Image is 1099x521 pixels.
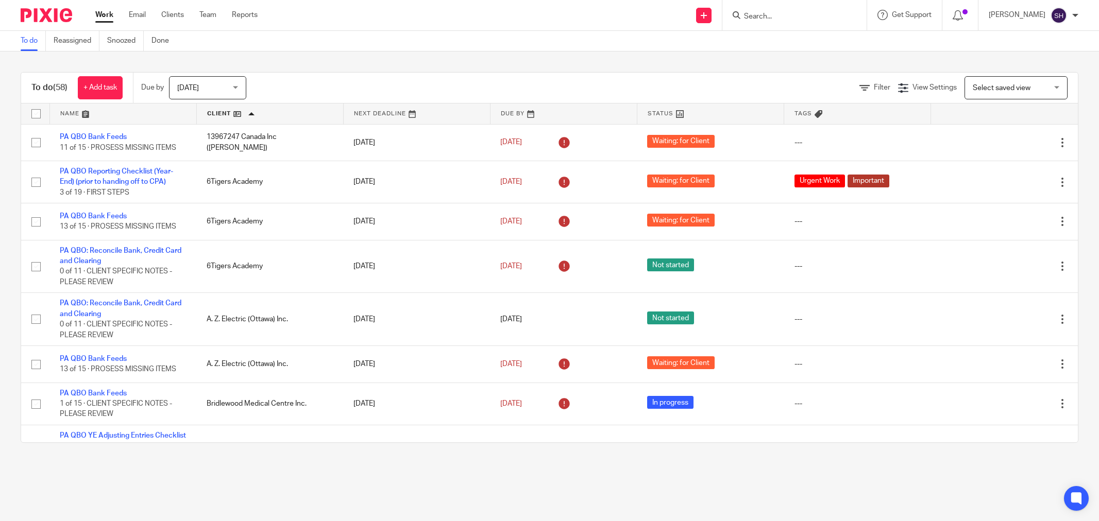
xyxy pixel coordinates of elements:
[161,10,184,20] a: Clients
[78,76,123,99] a: + Add task
[794,359,921,369] div: ---
[107,31,144,51] a: Snoozed
[60,400,172,418] span: 1 of 15 · CLIENT SPECIFIC NOTES - PLEASE REVIEW
[794,398,921,409] div: ---
[60,168,173,185] a: PA QBO Reporting Checklist (Year-End) (prior to handing off to CPA)
[151,31,177,51] a: Done
[54,31,99,51] a: Reassigned
[196,240,343,293] td: 6Tigers Academy
[232,10,258,20] a: Reports
[196,124,343,161] td: 13967247 Canada Inc ([PERSON_NAME])
[647,311,694,324] span: Not started
[196,425,343,478] td: Bridlewood Medical Centre Inc.
[196,203,343,240] td: 6Tigers Academy
[196,161,343,203] td: 6Tigers Academy
[177,84,199,92] span: [DATE]
[53,83,67,92] span: (58)
[60,300,181,317] a: PA QBO: Reconcile Bank, Credit Card and Clearing
[794,314,921,324] div: ---
[60,223,176,230] span: 13 of 15 · PROSESS MISSING ITEMS
[647,175,715,187] span: Waiting: for Client
[343,346,490,383] td: [DATE]
[60,213,127,220] a: PA QBO Bank Feeds
[196,383,343,425] td: Bridlewood Medical Centre Inc.
[343,124,490,161] td: [DATE]
[95,10,113,20] a: Work
[129,10,146,20] a: Email
[912,84,957,91] span: View Settings
[794,111,812,116] span: Tags
[196,293,343,346] td: A. Z. Electric (Ottawa) Inc.
[500,178,522,185] span: [DATE]
[500,360,522,368] span: [DATE]
[60,390,127,397] a: PA QBO Bank Feeds
[343,161,490,203] td: [DATE]
[647,356,715,369] span: Waiting: for Client
[647,396,694,409] span: In progress
[874,84,890,91] span: Filter
[343,383,490,425] td: [DATE]
[500,316,522,323] span: [DATE]
[60,144,176,151] span: 11 of 15 · PROSESS MISSING ITEMS
[60,366,176,373] span: 13 of 15 · PROSESS MISSING ITEMS
[21,31,46,51] a: To do
[141,82,164,93] p: Due by
[60,355,127,362] a: PA QBO Bank Feeds
[31,82,67,93] h1: To do
[892,11,932,19] span: Get Support
[848,175,889,187] span: Important
[343,425,490,478] td: [DATE]
[343,240,490,293] td: [DATE]
[60,321,172,339] span: 0 of 11 · CLIENT SPECIFIC NOTES - PLEASE REVIEW
[500,400,522,407] span: [DATE]
[500,139,522,146] span: [DATE]
[500,218,522,225] span: [DATE]
[500,263,522,270] span: [DATE]
[343,293,490,346] td: [DATE]
[794,137,921,148] div: ---
[794,175,845,187] span: Urgent Work
[199,10,216,20] a: Team
[343,203,490,240] td: [DATE]
[1051,7,1067,24] img: svg%3E
[60,268,172,286] span: 0 of 11 · CLIENT SPECIFIC NOTES - PLEASE REVIEW
[973,84,1030,92] span: Select saved view
[647,214,715,227] span: Waiting: for Client
[647,135,715,148] span: Waiting: for Client
[60,432,186,460] a: PA QBO YE Adjusting Entries Checklist back from Accountant (AJE's,TB & F/S back from CPA)
[647,258,694,271] span: Not started
[60,133,127,141] a: PA QBO Bank Feeds
[794,261,921,271] div: ---
[989,10,1045,20] p: [PERSON_NAME]
[60,247,181,265] a: PA QBO: Reconcile Bank, Credit Card and Clearing
[196,346,343,383] td: A. Z. Electric (Ottawa) Inc.
[21,8,72,22] img: Pixie
[794,216,921,227] div: ---
[60,189,129,196] span: 3 of 19 · FIRST STEPS
[743,12,836,22] input: Search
